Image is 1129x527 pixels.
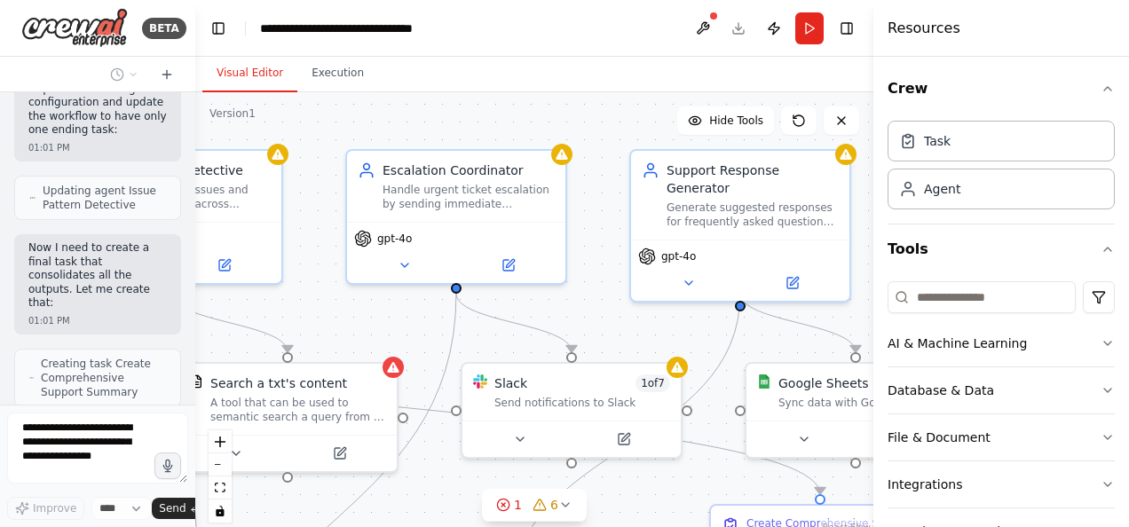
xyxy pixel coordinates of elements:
div: Support Response GeneratorGenerate suggested responses for frequently asked questions and common ... [629,149,851,303]
nav: breadcrumb [260,20,460,37]
button: Crew [888,64,1115,114]
button: Send [152,498,207,519]
div: A tool that can be used to semantic search a query from a txt's content. [210,396,386,424]
span: 6 [550,496,558,514]
div: Handle urgent ticket escalation by sending immediate notifications to the {support_team} via Slac... [383,183,555,211]
span: Creating task Create Comprehensive Support Summary [41,357,166,399]
span: gpt-4o [661,249,696,263]
button: Open in side panel [742,272,842,294]
div: Sync data with Google Sheets [778,396,954,410]
div: Escalation CoordinatorHandle urgent ticket escalation by sending immediate notifications to the {... [345,149,567,285]
button: zoom out [209,453,232,476]
span: 1 [514,496,522,514]
div: Escalation Coordinator [383,161,555,179]
img: Google Sheets [757,374,771,389]
button: Start a new chat [153,64,181,85]
button: Switch to previous chat [103,64,146,85]
img: Logo [21,8,128,48]
button: Execution [297,55,378,92]
button: Click to speak your automation idea [154,452,181,479]
span: Hide Tools [709,114,763,128]
span: Number of enabled actions [636,374,670,392]
div: Version 1 [209,106,256,121]
div: Slack [494,374,527,392]
div: Crew [888,114,1115,224]
div: Agent [924,180,960,198]
div: Issue Pattern DetectiveIdentify common issues and trending patterns across customer support ticke... [61,149,283,285]
button: Hide right sidebar [834,16,859,41]
button: Open in side panel [573,429,674,450]
div: 01:01 PM [28,141,167,154]
div: TXTSearchToolSearch a txt's contentA tool that can be used to semantic search a query from a txt'... [177,362,399,473]
div: 01:01 PM [28,314,167,327]
button: Improve [7,497,84,520]
div: Task [924,132,951,150]
h4: Resources [888,18,960,39]
span: Improve [33,501,76,515]
div: React Flow controls [209,430,232,523]
button: Open in side panel [174,255,274,276]
div: Send notifications to Slack [494,396,670,410]
button: Hide Tools [677,106,774,135]
div: BETA [142,18,186,39]
div: Support Response Generator [667,161,839,197]
span: gpt-4o [377,232,412,246]
button: Visual Editor [202,55,297,92]
button: Open in side panel [289,443,390,464]
button: Database & Data [888,367,1115,413]
button: Open in side panel [458,255,558,276]
g: Edge from 9791559e-49a1-4bad-bf4d-5239960560c8 to ba707d53-3bf4-4aeb-8cd0-9c6069ea10f4 [447,294,580,352]
div: Search a txt's content [210,374,347,392]
g: Edge from f866660b-63d0-49e4-9cb0-52cdec433cbd to 6e1d9eb8-b396-4fcf-9c1c-c0449f4fa1a0 [731,294,865,352]
button: 16 [482,489,587,522]
button: Tools [888,224,1115,274]
button: File & Document [888,414,1115,460]
button: Integrations [888,461,1115,507]
button: Open in side panel [857,429,958,450]
div: Google SheetsGoogle SheetsSync data with Google Sheets [745,362,967,459]
button: fit view [209,476,232,499]
button: Hide left sidebar [206,16,231,41]
img: TXTSearchTool [189,374,203,389]
div: SlackSlack1of7Send notifications to Slack [461,362,683,459]
div: Google Sheets [778,374,869,392]
button: AI & Machine Learning [888,320,1115,366]
span: Send [159,501,186,515]
button: zoom in [209,430,232,453]
p: Now I need to create a final task that consolidates all the outputs. Let me create that: [28,241,167,311]
span: Updating agent Issue Pattern Detective [43,184,166,212]
g: Edge from 76aeec27-f025-4858-ac2e-5daf22898189 to 1e5d73a7-92cc-4d8c-ac95-ecac820fff80 [163,294,296,352]
div: Generate suggested responses for frequently asked questions and common issues. Create professiona... [667,201,839,229]
button: toggle interactivity [209,499,232,523]
img: Slack [473,374,487,389]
